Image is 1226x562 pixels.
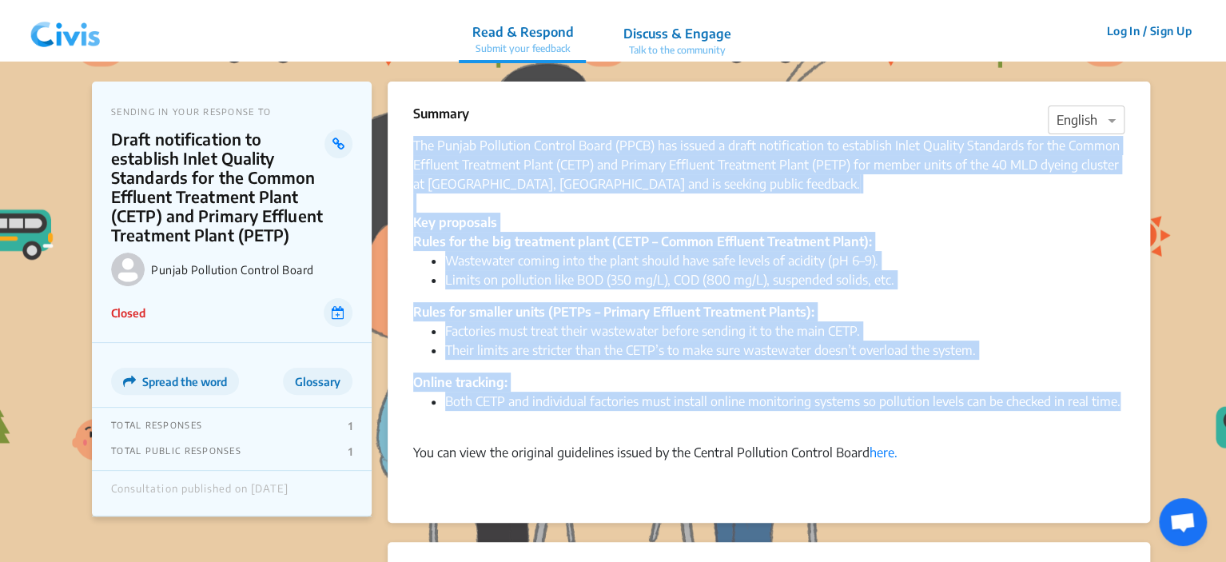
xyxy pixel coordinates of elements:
[24,7,107,55] img: navlogo.png
[283,368,352,395] button: Glossary
[348,420,352,432] p: 1
[445,392,1124,430] li: Both CETP and individual factories must install online monitoring systems so pollution levels can...
[413,214,497,230] strong: Key proposals
[111,420,202,432] p: TOTAL RESPONSES
[472,22,573,42] p: Read & Respond
[348,445,352,458] p: 1
[413,136,1124,232] div: The Punjab Pollution Control Board (PPCB) has issued a draft notification to establish Inlet Qual...
[472,42,573,56] p: Submit your feedback
[623,43,730,58] p: Talk to the community
[111,130,324,245] p: Draft notification to establish Inlet Quality Standards for the Common Effluent Treatment Plant (...
[445,321,1124,341] li: Factories must treat their wastewater before sending it to the main CETP.
[445,341,1124,360] li: Their limits are stricter than the CETP’s to make sure wastewater doesn’t overload the system.
[111,305,145,321] p: Closed
[111,368,239,395] button: Spread the word
[142,375,227,389] span: Spread the word
[413,304,814,320] strong: Rules for smaller units (PETPs – Primary Effluent Treatment Plants):
[413,233,872,249] strong: Rules for the big treatment plant (CETP – Common Effluent Treatment Plant):
[111,483,289,504] div: Consultation published on [DATE]
[111,253,145,286] img: Punjab Pollution Control Board logo
[111,445,241,458] p: TOTAL PUBLIC RESPONSES
[151,263,352,277] p: Punjab Pollution Control Board
[413,104,469,123] p: Summary
[413,443,1124,462] div: You can view the original guidelines issued by the Central Pollution Control Board
[111,106,352,117] p: SENDING IN YOUR RESPONSE TO
[413,374,508,390] strong: Online tracking:
[1159,498,1207,546] div: Open chat
[1096,18,1202,43] button: Log In / Sign Up
[623,24,730,43] p: Discuss & Engage
[445,270,1124,289] li: Limits on pollution like BOD (350 mg/L), COD (800 mg/L), suspended solids, etc.
[295,375,340,389] span: Glossary
[870,444,898,460] a: here.
[445,251,1124,270] li: Wastewater coming into the plant should have safe levels of acidity (pH 6–9).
